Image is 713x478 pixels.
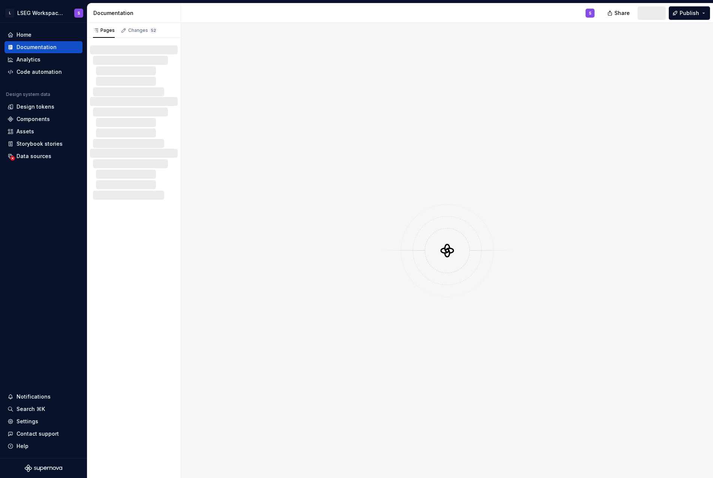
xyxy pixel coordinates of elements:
[150,27,157,33] span: 52
[16,31,31,39] div: Home
[589,10,592,16] div: S
[4,440,82,452] button: Help
[4,101,82,113] a: Design tokens
[16,405,45,413] div: Search ⌘K
[16,43,57,51] div: Documentation
[16,56,40,63] div: Analytics
[4,138,82,150] a: Storybook stories
[669,6,710,20] button: Publish
[93,27,115,33] div: Pages
[4,415,82,427] a: Settings
[4,150,82,162] a: Data sources
[16,430,59,438] div: Contact support
[128,27,157,33] div: Changes
[93,9,178,17] div: Documentation
[4,41,82,53] a: Documentation
[16,442,28,450] div: Help
[4,428,82,440] button: Contact support
[614,9,630,17] span: Share
[4,403,82,415] button: Search ⌘K
[16,140,63,148] div: Storybook stories
[4,66,82,78] a: Code automation
[17,9,65,17] div: LSEG Workspace Design System
[16,115,50,123] div: Components
[4,54,82,66] a: Analytics
[4,391,82,403] button: Notifications
[16,152,51,160] div: Data sources
[78,10,80,16] div: S
[1,5,85,21] button: LLSEG Workspace Design SystemS
[16,418,38,425] div: Settings
[4,125,82,137] a: Assets
[680,9,699,17] span: Publish
[4,113,82,125] a: Components
[5,9,14,18] div: L
[16,68,62,76] div: Code automation
[25,465,62,472] svg: Supernova Logo
[16,393,51,400] div: Notifications
[16,128,34,135] div: Assets
[6,91,50,97] div: Design system data
[604,6,635,20] button: Share
[4,29,82,41] a: Home
[16,103,54,111] div: Design tokens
